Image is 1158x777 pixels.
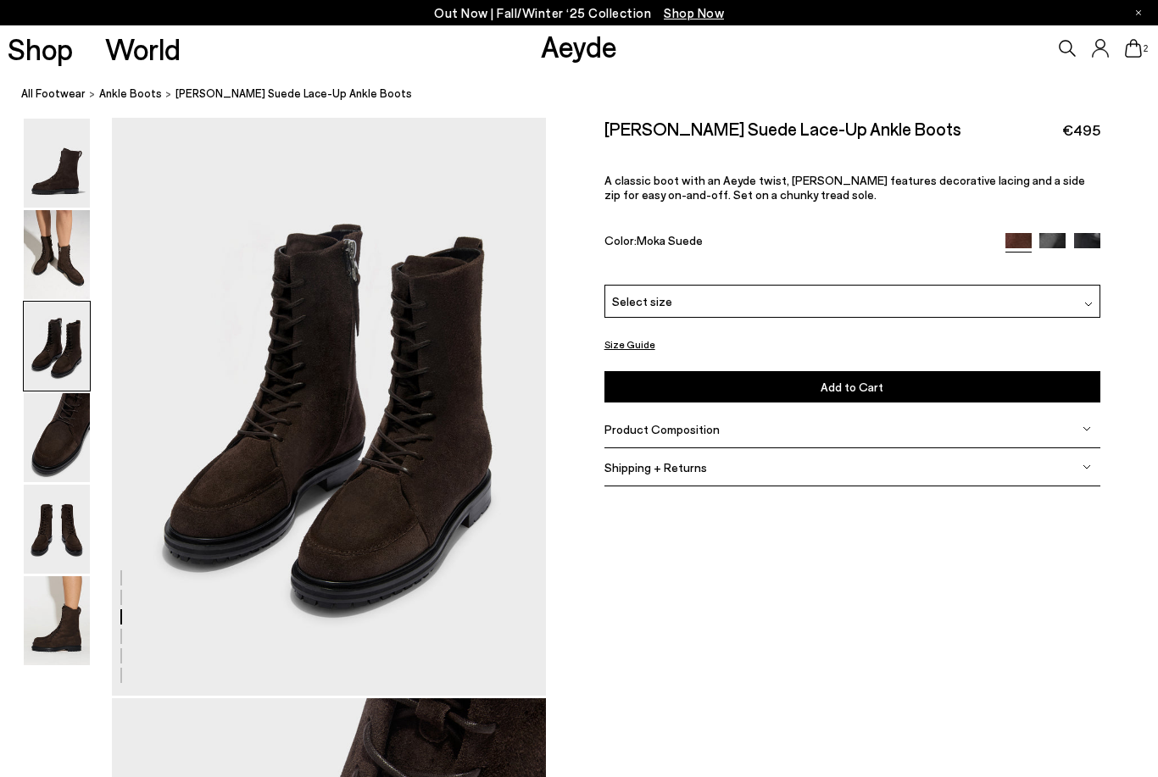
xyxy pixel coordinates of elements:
span: [PERSON_NAME] Suede Lace-Up Ankle Boots [175,85,412,103]
img: svg%3E [1083,425,1091,433]
a: Aeyde [541,28,617,64]
span: A classic boot with an Aeyde twist, [PERSON_NAME] features decorative lacing and a side zip for e... [604,173,1085,202]
span: Moka Suede [637,233,703,247]
span: €495 [1062,119,1100,141]
a: All Footwear [21,85,86,103]
a: ankle boots [99,85,162,103]
img: Tate Suede Lace-Up Ankle Boots - Image 5 [24,485,90,574]
span: Add to Cart [821,380,883,394]
a: Shop [8,34,73,64]
p: Out Now | Fall/Winter ‘25 Collection [434,3,724,24]
img: svg%3E [1084,300,1093,308]
span: Shipping + Returns [604,460,707,475]
img: Tate Suede Lace-Up Ankle Boots - Image 4 [24,393,90,482]
img: Tate Suede Lace-Up Ankle Boots - Image 2 [24,210,90,299]
div: Color: [604,233,989,253]
span: Navigate to /collections/new-in [664,5,724,20]
span: ankle boots [99,86,162,100]
a: World [105,34,181,64]
img: Tate Suede Lace-Up Ankle Boots - Image 3 [24,302,90,391]
span: Select size [612,292,672,310]
img: Tate Suede Lace-Up Ankle Boots - Image 1 [24,119,90,208]
img: Tate Suede Lace-Up Ankle Boots - Image 6 [24,576,90,665]
a: 2 [1125,39,1142,58]
img: svg%3E [1083,463,1091,471]
nav: breadcrumb [21,71,1158,118]
h2: [PERSON_NAME] Suede Lace-Up Ankle Boots [604,118,961,139]
span: Product Composition [604,422,720,436]
span: 2 [1142,44,1150,53]
button: Add to Cart [604,371,1100,402]
button: Size Guide [604,334,655,355]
